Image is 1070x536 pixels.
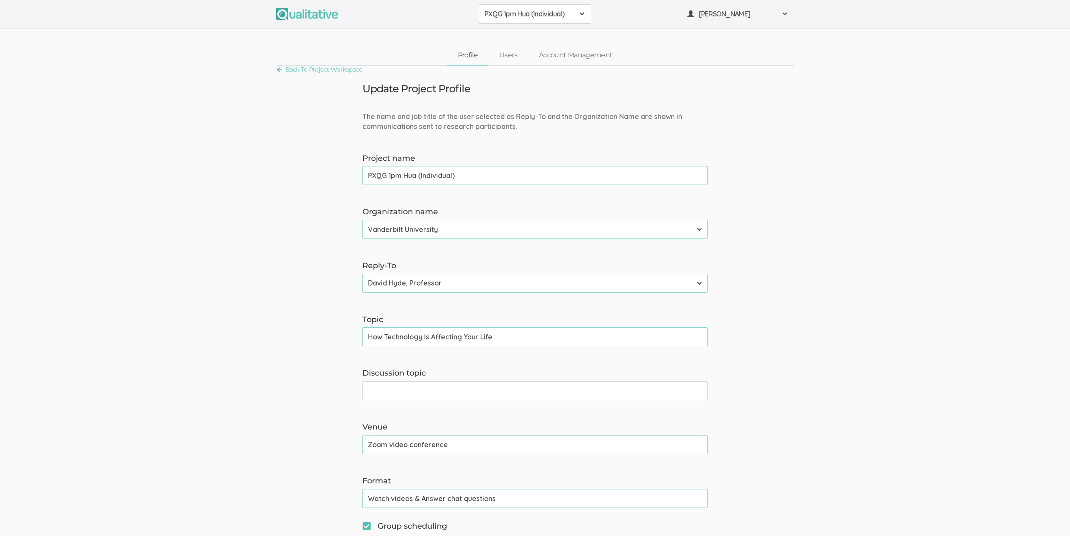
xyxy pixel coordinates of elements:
[276,64,362,75] a: Back To Project Workspace
[362,422,708,433] label: Venue
[488,46,528,65] a: Users
[479,4,591,24] button: PXQG 1pm Hua (Individual)
[362,83,470,94] h3: Update Project Profile
[362,368,708,379] label: Discussion topic
[362,207,708,218] label: Organization name
[276,8,338,20] img: Qualitative
[362,314,708,326] label: Topic
[447,46,489,65] a: Profile
[362,476,708,487] label: Format
[362,153,708,164] label: Project name
[682,4,794,24] button: [PERSON_NAME]
[699,9,777,19] span: [PERSON_NAME]
[362,260,708,272] label: Reply-To
[528,46,623,65] a: Account Management
[1027,495,1070,536] iframe: Chat Widget
[356,112,714,132] div: The name and job title of the user selected as Reply-To and the Organization Name are shown in co...
[362,521,447,532] span: Group scheduling
[485,9,574,19] span: PXQG 1pm Hua (Individual)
